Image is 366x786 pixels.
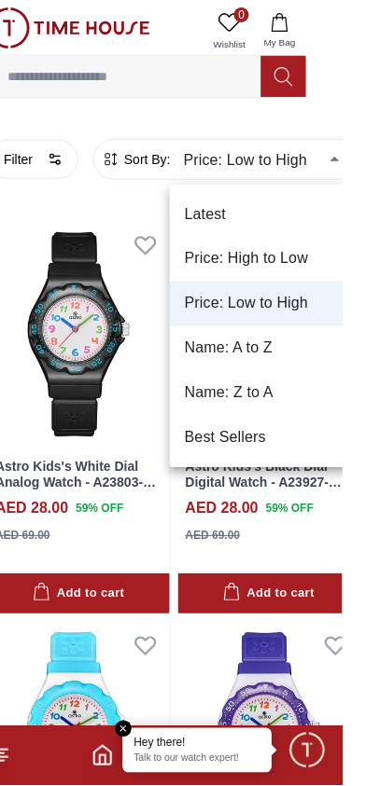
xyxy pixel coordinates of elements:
[158,753,285,766] p: Talk to our watch expert!
[139,722,156,738] em: Close tooltip
[158,737,285,752] div: Hey there!
[311,731,352,772] div: Chat Widget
